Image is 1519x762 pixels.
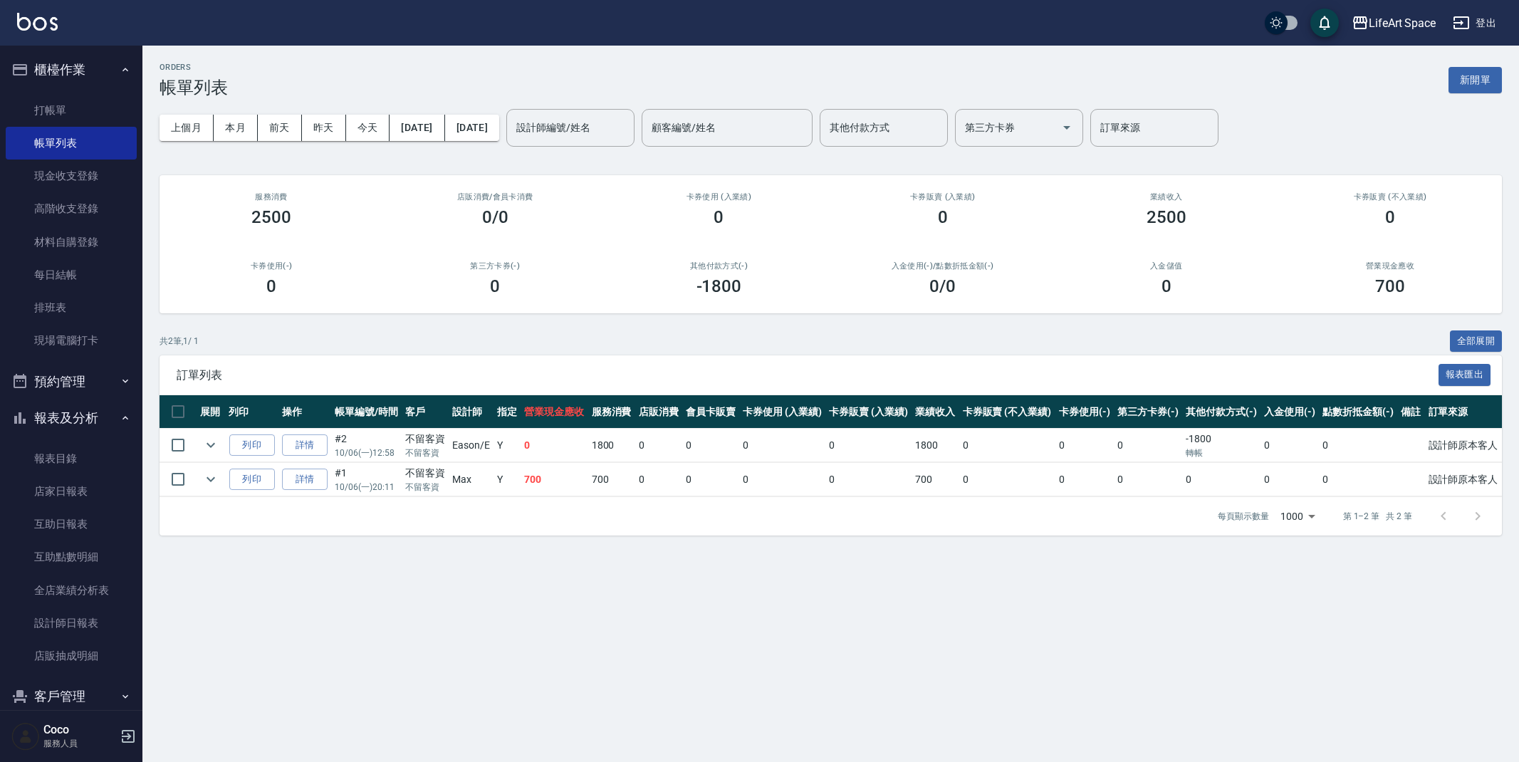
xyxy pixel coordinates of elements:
[847,261,1037,271] h2: 入金使用(-) /點數折抵金額(-)
[1319,463,1397,496] td: 0
[1448,67,1502,93] button: 新開單
[1319,429,1397,462] td: 0
[1319,395,1397,429] th: 點數折抵金額(-)
[739,463,825,496] td: 0
[6,291,137,324] a: 排班表
[331,429,402,462] td: #2
[11,722,40,751] img: Person
[521,429,588,462] td: 0
[959,395,1055,429] th: 卡券販賣 (不入業績)
[6,574,137,607] a: 全店業績分析表
[1343,510,1412,523] p: 第 1–2 筆 共 2 筆
[1182,395,1260,429] th: 其他付款方式(-)
[335,447,398,459] p: 10/06 (一) 12:58
[494,463,521,496] td: Y
[43,737,116,750] p: 服務人員
[490,276,500,296] h3: 0
[1147,207,1186,227] h3: 2500
[1450,330,1503,353] button: 全部展開
[402,395,449,429] th: 客戶
[1182,429,1260,462] td: -1800
[1295,261,1485,271] h2: 營業現金應收
[278,395,331,429] th: 操作
[588,429,635,462] td: 1800
[405,432,445,447] div: 不留客資
[482,207,508,227] h3: 0/0
[160,63,228,72] h2: ORDERS
[282,434,328,456] a: 詳情
[1182,463,1260,496] td: 0
[825,395,912,429] th: 卡券販賣 (入業績)
[346,115,390,141] button: 今天
[1425,395,1502,429] th: 訂單來源
[390,115,444,141] button: [DATE]
[251,207,291,227] h3: 2500
[1260,395,1319,429] th: 入金使用(-)
[714,207,724,227] h3: 0
[1448,73,1502,86] a: 新開單
[331,463,402,496] td: #1
[445,115,499,141] button: [DATE]
[1055,395,1114,429] th: 卡券使用(-)
[825,463,912,496] td: 0
[825,429,912,462] td: 0
[6,442,137,475] a: 報表目錄
[6,678,137,715] button: 客戶管理
[1397,395,1424,429] th: 備註
[635,395,682,429] th: 店販消費
[6,324,137,357] a: 現場電腦打卡
[200,469,221,490] button: expand row
[214,115,258,141] button: 本月
[6,94,137,127] a: 打帳單
[282,469,328,491] a: 詳情
[258,115,302,141] button: 前天
[160,115,214,141] button: 上個月
[1310,9,1339,37] button: save
[43,723,116,737] h5: Coco
[177,368,1439,382] span: 訂單列表
[449,463,494,496] td: Max
[6,400,137,437] button: 報表及分析
[6,541,137,573] a: 互助點數明細
[200,434,221,456] button: expand row
[1055,116,1078,139] button: Open
[494,429,521,462] td: Y
[588,463,635,496] td: 700
[6,475,137,508] a: 店家日報表
[624,192,813,202] h2: 卡券使用 (入業績)
[912,463,959,496] td: 700
[405,481,445,494] p: 不留客資
[449,395,494,429] th: 設計師
[405,447,445,459] p: 不留客資
[1295,192,1485,202] h2: 卡券販賣 (不入業績)
[1072,192,1261,202] h2: 業績收入
[1186,447,1257,459] p: 轉帳
[1369,14,1436,32] div: LifeArt Space
[1114,463,1182,496] td: 0
[6,51,137,88] button: 櫃檯作業
[266,276,276,296] h3: 0
[1114,429,1182,462] td: 0
[449,429,494,462] td: Eason /E
[1346,9,1441,38] button: LifeArt Space
[197,395,225,429] th: 展開
[335,481,398,494] p: 10/06 (一) 20:11
[177,192,366,202] h3: 服務消費
[1055,463,1114,496] td: 0
[1439,364,1491,386] button: 報表匯出
[682,463,739,496] td: 0
[400,261,590,271] h2: 第三方卡券(-)
[405,466,445,481] div: 不留客資
[938,207,948,227] h3: 0
[959,429,1055,462] td: 0
[160,78,228,98] h3: 帳單列表
[1275,497,1320,536] div: 1000
[1072,261,1261,271] h2: 入金儲值
[847,192,1037,202] h2: 卡券販賣 (入業績)
[635,429,682,462] td: 0
[959,463,1055,496] td: 0
[521,463,588,496] td: 700
[177,261,366,271] h2: 卡券使用(-)
[494,395,521,429] th: 指定
[521,395,588,429] th: 營業現金應收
